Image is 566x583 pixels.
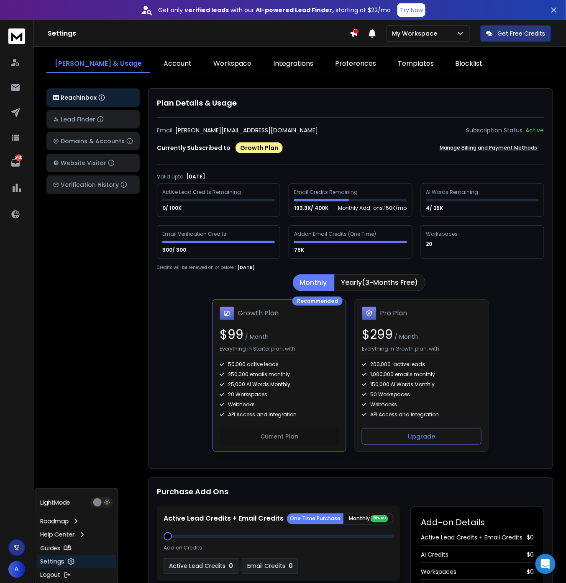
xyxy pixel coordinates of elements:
div: API Access and Integration [220,411,339,418]
div: 150,000 AI Words Monthly [362,381,481,388]
span: / Month [243,333,269,341]
div: Email Credits Remaining [294,189,359,196]
button: One Time Purchase [287,513,343,524]
img: logo [53,95,59,101]
p: Guides [40,544,60,552]
img: logo [8,28,25,44]
p: Valid Upto: [157,173,184,180]
p: 75K [294,247,305,253]
p: Active Lead Credits + Email Credits [164,514,284,524]
div: Growth Plan [236,142,283,153]
div: AI Words Remaining [426,189,480,196]
p: Help Center [40,531,75,539]
button: Manage Billing and Payment Methods [433,139,544,156]
p: Light Mode [40,498,70,507]
p: Everything in Growth plan, with [362,346,439,354]
button: Lead Finder [46,110,140,129]
p: Subscription Status: [466,126,524,134]
span: / Month [393,333,418,341]
strong: verified leads [184,6,229,14]
a: Blocklist [447,55,491,73]
span: $ 99 [220,325,243,343]
p: Email Credits [247,562,285,570]
img: Pro Plan icon [362,307,376,321]
a: 5420 [7,155,24,171]
p: Everything in Starter plan, with [220,346,295,354]
p: Try Now [400,6,423,14]
button: Upgrade [362,428,481,445]
div: 200,000 active leads [362,361,481,368]
button: Verification History [46,175,140,194]
span: $ 299 [362,325,393,343]
h1: Pro Plan [380,308,407,318]
p: Settings [40,557,64,566]
p: [PERSON_NAME][EMAIL_ADDRESS][DOMAIN_NAME] [175,126,318,134]
span: Active Lead Credits + Email Credits [421,534,522,542]
div: Active Lead Credits Remaining [162,189,242,196]
button: ReachInbox [46,88,140,107]
h1: Settings [48,28,350,39]
img: Growth Plan icon [220,307,234,321]
button: A [8,561,25,578]
span: $ 0 [527,551,534,559]
button: Monthly 20% off [343,513,394,525]
h1: Growth Plan [238,308,279,318]
p: 300/ 300 [162,247,187,253]
div: Recommended [292,297,343,306]
div: API Access and Integration [362,411,481,418]
p: My Workspace [392,29,441,38]
div: Open Intercom Messenger [535,554,556,574]
p: 0 [289,562,293,570]
div: 250,000 emails monthly [220,371,339,378]
span: $ 0 [527,534,534,542]
p: Roadmap [40,517,69,526]
div: Webhooks [220,401,339,408]
div: Active [526,126,544,134]
button: Monthly [293,274,334,291]
p: [DATE] [238,264,255,271]
h1: Purchase Add Ons [157,486,228,498]
div: Workspaces [426,231,459,237]
button: Get Free Credits [480,25,551,42]
a: Templates [389,55,442,73]
a: Help Center [37,528,116,542]
p: Currently Subscribed to [157,144,230,152]
p: Add on Credits [164,545,202,552]
h2: Add-on Details [421,517,534,529]
p: [DATE] [186,173,205,180]
p: Get Free Credits [498,29,546,38]
div: 1,000,000 emails monthly [362,371,481,378]
strong: AI-powered Lead Finder, [256,6,334,14]
h1: Plan Details & Usage [157,97,544,109]
button: Website Visitor [46,154,140,172]
span: Workspaces [421,568,456,576]
div: Email Verification Credits [162,231,228,237]
p: Active Lead Credits [169,562,225,570]
p: Get only with our starting at $22/mo [158,6,391,14]
div: 50,000 active leads [220,361,339,368]
p: 193.3K/ 400K [294,205,330,212]
p: 5420 [15,155,22,161]
div: 25,000 AI Words Monthly [220,381,339,388]
div: 20 Workspaces [220,391,339,398]
a: Preferences [327,55,384,73]
a: [PERSON_NAME] & Usage [46,55,150,73]
button: Try Now [397,3,425,17]
span: AI Credits [421,551,448,559]
p: 20 [426,241,434,248]
div: Addon Email Credits (One Time) [294,231,376,237]
div: 50 Workspaces [362,391,481,398]
a: Integrations [265,55,322,73]
p: Email: [157,126,174,134]
span: $ 0 [527,568,534,576]
p: Monthly Add-ons: 150K /mo [338,205,407,212]
a: Settings [37,555,116,568]
p: 0/ 100K [162,205,183,212]
button: Domains & Accounts [46,132,140,150]
p: 0 [229,562,233,570]
p: 4/ 25K [426,205,445,212]
button: Yearly(3-Months Free) [334,274,425,291]
a: Workspace [205,55,260,73]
